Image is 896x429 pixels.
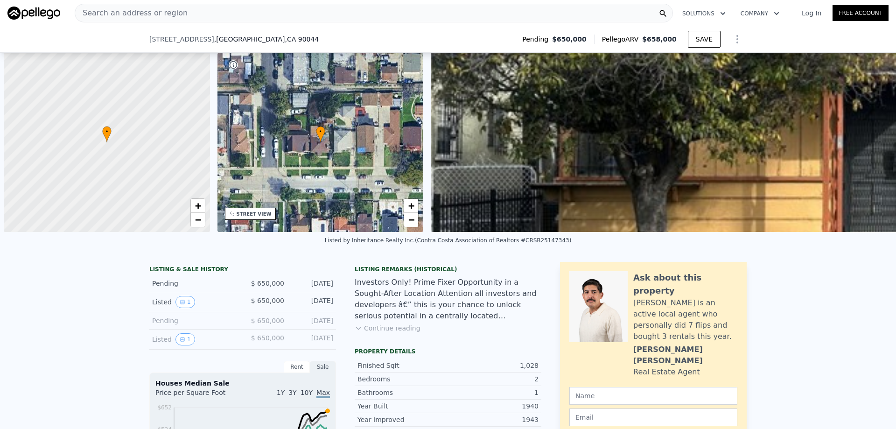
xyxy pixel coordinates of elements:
span: • [102,127,112,136]
img: Pellego [7,7,60,20]
button: Solutions [675,5,733,22]
div: Bedrooms [357,374,448,384]
span: $658,000 [642,35,677,43]
div: LISTING & SALE HISTORY [149,266,336,275]
div: 1 [448,388,539,397]
a: Free Account [833,5,889,21]
div: Real Estate Agent [633,366,700,378]
div: • [316,126,325,142]
input: Name [569,387,737,405]
span: $ 650,000 [251,280,284,287]
button: Continue reading [355,324,420,333]
button: View historical data [175,333,195,345]
tspan: $652 [157,404,172,411]
input: Email [569,408,737,426]
a: Zoom out [191,213,205,227]
span: • [316,127,325,136]
div: [DATE] [292,316,333,325]
span: 3Y [288,389,296,396]
span: $ 650,000 [251,297,284,304]
span: 10Y [301,389,313,396]
div: Year Built [357,401,448,411]
div: 1940 [448,401,539,411]
a: Log In [791,8,833,18]
div: • [102,126,112,142]
span: + [195,200,201,211]
span: [STREET_ADDRESS] [149,35,214,44]
div: 2 [448,374,539,384]
a: Zoom out [404,213,418,227]
div: Listed [152,333,235,345]
span: 1Y [277,389,285,396]
button: View historical data [175,296,195,308]
div: Pending [152,316,235,325]
span: $650,000 [552,35,587,44]
div: Sale [310,361,336,373]
div: Listed by Inheritance Realty Inc. (Contra Costa Association of Realtors #CRSB25147343) [325,237,572,244]
span: , CA 90044 [285,35,319,43]
span: $ 650,000 [251,334,284,342]
span: Search an address or region [75,7,188,19]
div: Property details [355,348,541,355]
div: Ask about this property [633,271,737,297]
div: Houses Median Sale [155,379,330,388]
span: $ 650,000 [251,317,284,324]
div: 1943 [448,415,539,424]
div: Year Improved [357,415,448,424]
span: Pending [522,35,552,44]
span: Max [316,389,330,398]
div: [PERSON_NAME] [PERSON_NAME] [633,344,737,366]
div: Bathrooms [357,388,448,397]
div: [DATE] [292,333,333,345]
a: Zoom in [404,199,418,213]
span: − [195,214,201,225]
span: Pellego ARV [602,35,643,44]
div: [PERSON_NAME] is an active local agent who personally did 7 flips and bought 3 rentals this year. [633,297,737,342]
a: Zoom in [191,199,205,213]
div: STREET VIEW [237,211,272,218]
span: , [GEOGRAPHIC_DATA] [214,35,319,44]
div: Listing Remarks (Historical) [355,266,541,273]
div: Finished Sqft [357,361,448,370]
div: Listed [152,296,235,308]
div: [DATE] [292,296,333,308]
button: Show Options [728,30,747,49]
button: SAVE [688,31,721,48]
div: Investors Only! Prime Fixer Opportunity in a Sought-After Location Attention all investors and de... [355,277,541,322]
button: Company [733,5,787,22]
div: [DATE] [292,279,333,288]
div: Pending [152,279,235,288]
span: + [408,200,414,211]
div: 1,028 [448,361,539,370]
span: − [408,214,414,225]
div: Price per Square Foot [155,388,243,403]
div: Rent [284,361,310,373]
